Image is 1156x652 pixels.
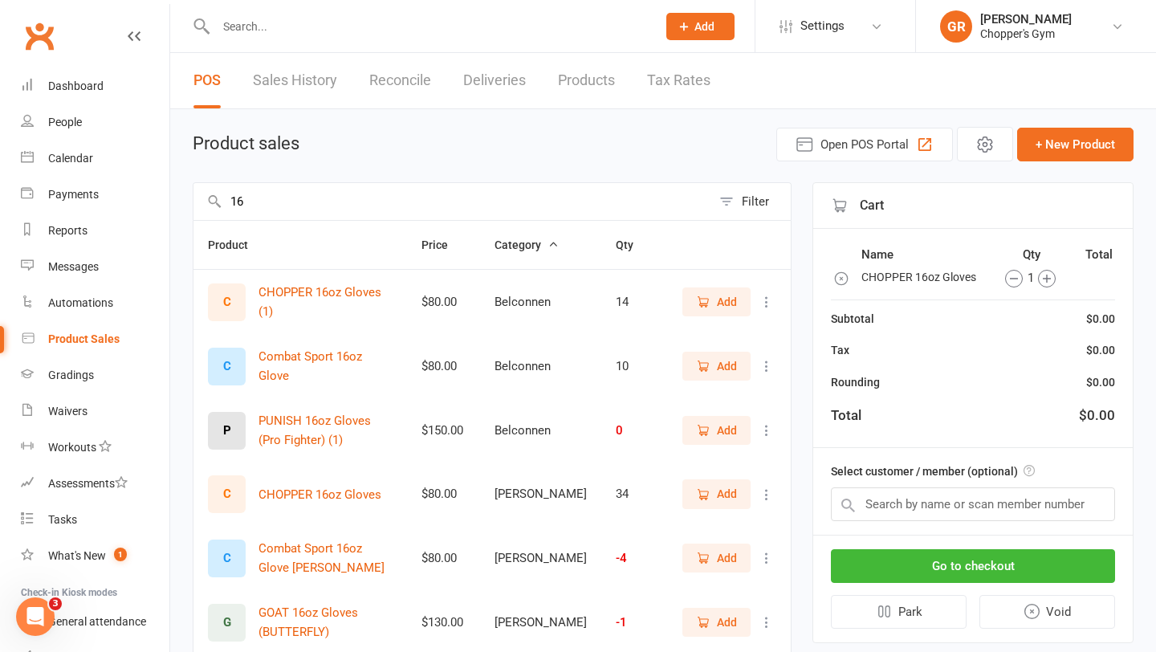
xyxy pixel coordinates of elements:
[861,267,987,288] td: CHOPPER 16oz Gloves
[48,369,94,381] div: Gradings
[48,188,99,201] div: Payments
[48,477,128,490] div: Assessments
[258,411,393,450] button: PUNISH 16oz Gloves (Pro Fighter) (1)
[831,341,849,359] div: Tax
[666,13,735,40] button: Add
[48,224,88,237] div: Reports
[694,20,714,33] span: Add
[682,287,751,316] button: Add
[21,502,169,538] a: Tasks
[495,235,559,255] button: Category
[211,15,645,38] input: Search...
[193,134,299,153] h1: Product sales
[48,549,106,562] div: What's New
[495,295,587,309] div: Belconnen
[1017,128,1134,161] button: + New Product
[682,352,751,381] button: Add
[21,141,169,177] a: Calendar
[21,68,169,104] a: Dashboard
[711,183,791,220] button: Filter
[831,463,1035,480] label: Select customer / member (optional)
[49,597,62,610] span: 3
[421,360,466,373] div: $80.00
[717,485,737,503] span: Add
[421,238,466,251] span: Price
[495,424,587,438] div: Belconnen
[1086,373,1115,391] div: $0.00
[258,283,393,321] button: CHOPPER 16oz Gloves (1)
[21,393,169,430] a: Waivers
[616,235,651,255] button: Qty
[208,235,266,255] button: Product
[616,487,651,501] div: 34
[258,539,393,577] button: Combat Sport 16oz Glove [PERSON_NAME]
[208,475,246,513] div: C
[369,53,431,108] a: Reconcile
[421,295,466,309] div: $80.00
[1079,405,1115,426] div: $0.00
[495,238,559,251] span: Category
[495,360,587,373] div: Belconnen
[831,373,880,391] div: Rounding
[647,53,710,108] a: Tax Rates
[980,26,1072,41] div: Chopper's Gym
[1086,310,1115,328] div: $0.00
[21,249,169,285] a: Messages
[989,244,1073,265] th: Qty
[682,608,751,637] button: Add
[616,552,651,565] div: -4
[831,310,874,328] div: Subtotal
[682,416,751,445] button: Add
[258,485,381,504] button: CHOPPER 16oz Gloves
[1076,244,1113,265] th: Total
[980,12,1072,26] div: [PERSON_NAME]
[616,424,651,438] div: 0
[48,152,93,165] div: Calendar
[114,548,127,561] span: 1
[831,549,1115,583] button: Go to checkout
[776,128,953,161] button: Open POS Portal
[820,135,909,154] span: Open POS Portal
[421,616,466,630] div: $130.00
[463,53,526,108] a: Deliveries
[800,8,845,44] span: Settings
[861,244,987,265] th: Name
[48,296,113,309] div: Automations
[48,615,146,628] div: General attendance
[990,268,1070,287] div: 1
[16,597,55,636] iframe: Intercom live chat
[717,357,737,375] span: Add
[21,177,169,213] a: Payments
[717,549,737,567] span: Add
[682,544,751,573] button: Add
[940,10,972,43] div: GR
[558,53,615,108] a: Products
[21,538,169,574] a: What's New1
[48,260,99,273] div: Messages
[717,293,737,311] span: Add
[421,235,466,255] button: Price
[21,604,169,640] a: General attendance kiosk mode
[495,552,587,565] div: [PERSON_NAME]
[48,79,104,92] div: Dashboard
[208,238,266,251] span: Product
[208,348,246,385] div: C
[193,53,221,108] a: POS
[208,540,246,577] div: C
[831,595,967,629] button: Park
[616,238,651,251] span: Qty
[208,283,246,321] div: C
[21,430,169,466] a: Workouts
[208,604,246,642] div: G
[979,595,1116,629] button: Void
[21,357,169,393] a: Gradings
[258,347,393,385] button: Combat Sport 16oz Glove
[193,183,711,220] input: Search products by name, or scan product code
[48,405,88,418] div: Waivers
[495,487,587,501] div: [PERSON_NAME]
[742,192,769,211] div: Filter
[21,285,169,321] a: Automations
[831,487,1115,521] input: Search by name or scan member number
[19,16,59,56] a: Clubworx
[717,613,737,631] span: Add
